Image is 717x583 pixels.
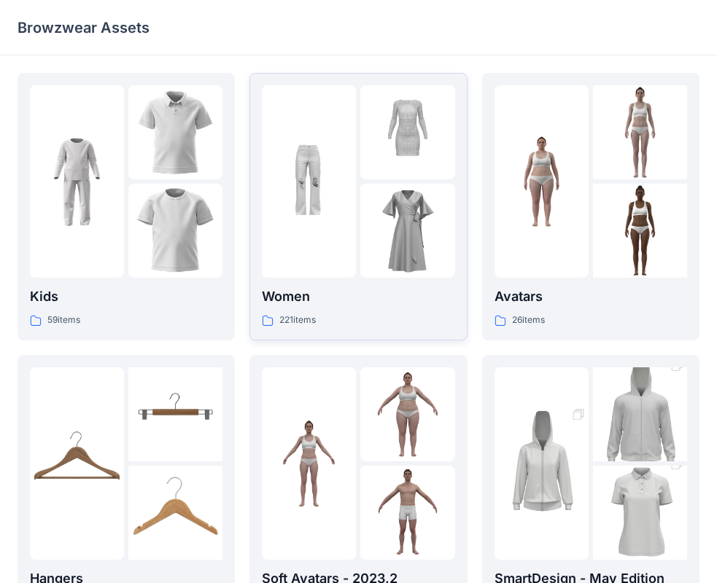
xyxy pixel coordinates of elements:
img: folder 3 [128,184,222,278]
img: folder 1 [30,416,124,510]
img: folder 3 [128,466,222,560]
img: folder 2 [360,367,454,461]
img: folder 2 [593,85,687,179]
img: folder 2 [593,344,687,485]
img: folder 1 [495,393,589,534]
img: folder 2 [360,85,454,179]
p: Kids [30,286,222,307]
img: folder 1 [30,135,124,229]
img: folder 1 [495,135,589,229]
img: folder 2 [128,367,222,461]
a: folder 1folder 2folder 3Avatars26items [482,73,699,340]
img: folder 3 [360,184,454,278]
img: folder 2 [128,85,222,179]
p: Women [262,286,454,307]
a: folder 1folder 2folder 3Women221items [249,73,467,340]
img: folder 1 [262,416,356,510]
p: 221 items [279,313,316,328]
a: folder 1folder 2folder 3Kids59items [18,73,235,340]
p: Browzwear Assets [18,17,150,38]
img: folder 1 [262,135,356,229]
p: Avatars [495,286,687,307]
p: 26 items [512,313,545,328]
img: folder 3 [593,184,687,278]
p: 59 items [47,313,80,328]
img: folder 3 [360,466,454,560]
